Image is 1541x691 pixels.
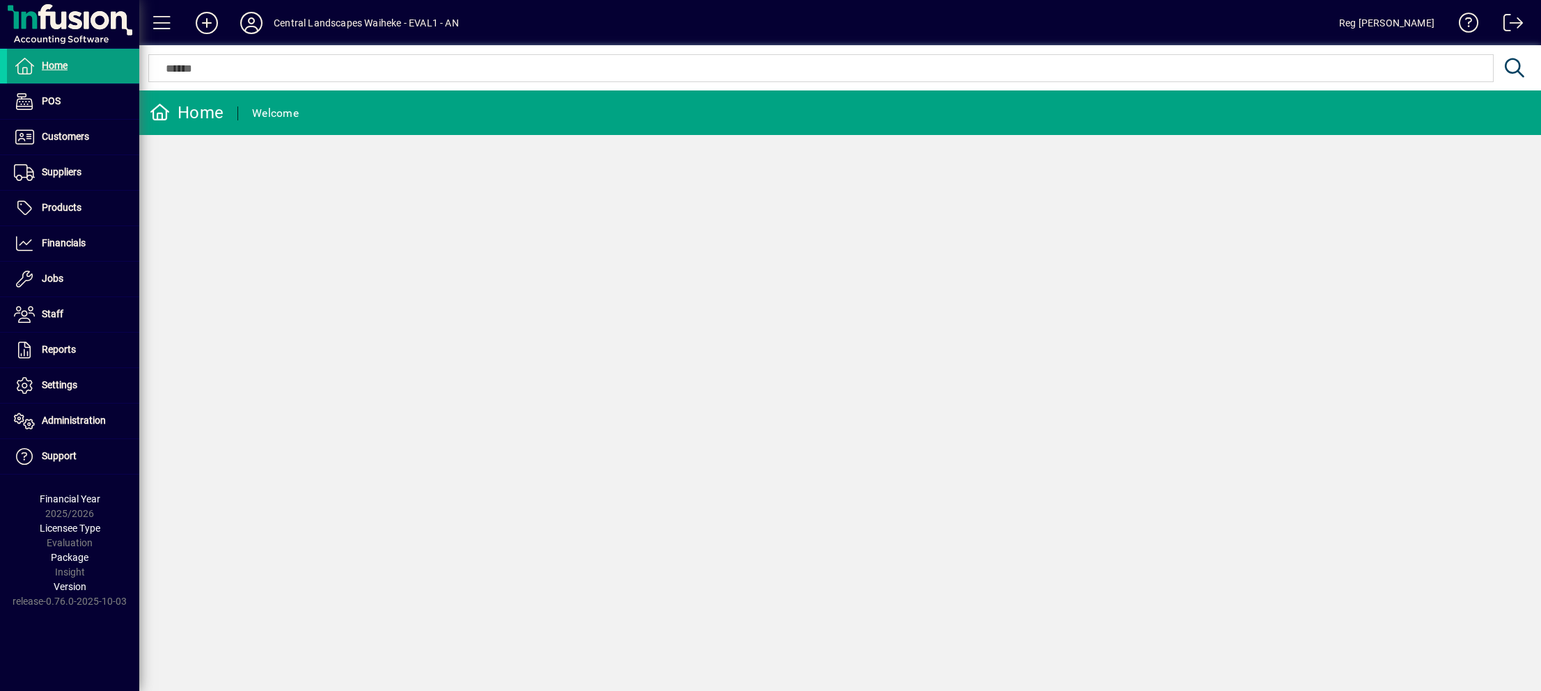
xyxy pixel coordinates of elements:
[7,297,139,332] a: Staff
[7,333,139,367] a: Reports
[42,450,77,461] span: Support
[7,368,139,403] a: Settings
[7,262,139,296] a: Jobs
[42,379,77,390] span: Settings
[7,439,139,474] a: Support
[42,344,76,355] span: Reports
[274,12,459,34] div: Central Landscapes Waiheke - EVAL1 - AN
[7,84,139,119] a: POS
[7,155,139,190] a: Suppliers
[229,10,274,35] button: Profile
[42,202,81,213] span: Products
[42,415,106,426] span: Administration
[42,95,61,106] span: POS
[51,552,88,563] span: Package
[54,581,86,592] span: Version
[42,308,63,319] span: Staff
[185,10,229,35] button: Add
[42,237,86,248] span: Financials
[42,166,81,177] span: Suppliers
[7,120,139,154] a: Customers
[42,60,68,71] span: Home
[1448,3,1479,48] a: Knowledge Base
[1339,12,1434,34] div: Reg [PERSON_NAME]
[252,102,299,125] div: Welcome
[1493,3,1524,48] a: Logout
[42,131,89,142] span: Customers
[40,493,100,505] span: Financial Year
[7,226,139,261] a: Financials
[150,102,224,124] div: Home
[7,404,139,438] a: Administration
[7,191,139,225] a: Products
[40,523,100,534] span: Licensee Type
[42,273,63,284] span: Jobs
